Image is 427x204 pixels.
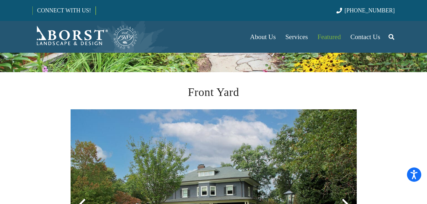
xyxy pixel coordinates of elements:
a: [PHONE_NUMBER] [336,7,395,14]
span: Services [285,33,308,41]
span: Featured [318,33,341,41]
a: CONNECT WITH US! [33,3,95,18]
a: Services [280,21,313,53]
span: Contact Us [350,33,380,41]
a: About Us [245,21,280,53]
span: About Us [250,33,276,41]
h2: Front Yard [71,84,357,101]
span: [PHONE_NUMBER] [345,7,395,14]
a: Contact Us [346,21,385,53]
a: Borst-Logo [32,24,138,50]
a: Featured [313,21,346,53]
a: Search [385,29,398,45]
